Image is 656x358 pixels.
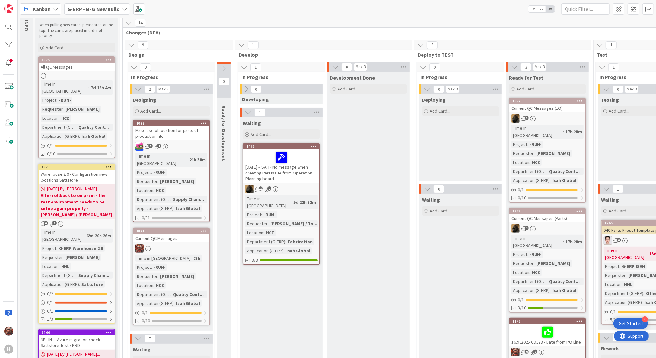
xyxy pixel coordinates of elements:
div: Location [41,263,59,270]
div: Requester [41,106,63,113]
div: -RUN- [262,211,277,218]
span: : [563,128,564,135]
span: 0/10 [518,194,526,201]
div: Supply Chain... [171,196,205,203]
div: Project [41,97,56,104]
span: : [550,177,551,184]
div: Requester [604,272,626,279]
span: 14 [135,19,146,27]
div: 1444 [39,330,115,335]
span: 0 / 2 [47,290,53,297]
span: 0 [433,85,444,93]
span: 0 [429,63,440,71]
span: [DATE] By [PERSON_NAME]... [47,351,100,358]
div: 5d 22h 32m [292,199,318,206]
span: : [291,199,292,206]
img: ND [511,224,520,233]
span: : [56,97,57,104]
span: 2 [144,85,155,93]
div: 1098Make use of location for parts of production file [133,120,209,140]
div: 4 [642,316,648,322]
div: 7d 16h 4m [89,84,113,91]
div: Department (G-ERP) [135,196,170,203]
span: : [550,287,551,294]
div: 17h 28m [564,128,584,135]
div: Time in [GEOGRAPHIC_DATA] [41,80,88,95]
span: 0/10 [142,317,150,324]
div: 21h 38m [188,156,207,163]
span: In Progress [241,74,317,80]
div: 0/1 [39,142,115,150]
div: 1872Current QC Messages (EO) [509,98,585,112]
span: : [547,278,547,285]
div: Project [511,141,527,148]
div: 0/1 [133,309,209,317]
div: Project [604,263,619,270]
span: 0 / 1 [518,297,524,303]
span: 1 [157,144,161,148]
div: 1874Current QC Messages [133,228,209,242]
div: 1872 [512,99,585,103]
span: : [157,178,158,185]
div: HNL [623,281,634,288]
div: JK [509,348,585,356]
div: Application (G-ERP) [135,300,174,307]
div: [PERSON_NAME] [535,150,572,157]
div: Max 3 [627,88,637,91]
span: Support [14,1,29,9]
div: 1873 [512,209,585,213]
div: 1098 [133,120,209,126]
div: HCZ [154,282,166,289]
div: -RUN- [152,264,167,271]
div: HCZ [530,159,542,166]
div: [PERSON_NAME] [158,273,196,280]
div: Requester [511,150,534,157]
span: Development Done [330,74,375,81]
div: Current QC Messages [133,234,209,242]
div: Project [245,211,261,218]
span: 0 / 1 [142,309,148,316]
span: : [285,238,286,245]
div: Time in [GEOGRAPHIC_DATA] [511,125,563,139]
span: 3/10 [518,305,526,311]
div: ND [243,185,319,193]
a: 1406[DATE] - ISAH - No message when creating Part Issue from Operation Planning boardNDTime in [G... [243,143,320,265]
span: Develop [239,52,404,58]
span: : [59,115,60,122]
div: [PERSON_NAME] [64,106,101,113]
div: Location [135,282,153,289]
div: ND [509,224,585,233]
div: Warehouse 2.0 - Configuration new locations Sattstore [39,170,115,184]
span: Add Card... [46,45,66,51]
div: Location [511,159,529,166]
div: Requester [41,254,63,261]
div: Current QC Messages (Parts) [509,214,585,222]
span: : [547,168,547,175]
div: Isah Global [551,287,578,294]
div: Application (G-ERP) [511,287,550,294]
div: 887 [39,164,115,170]
span: Testing [601,97,619,103]
div: Isah Global [285,247,312,254]
div: NB HNL - Azure migration check Sattstore Test / PRD [39,335,115,350]
div: Fabrication [286,238,314,245]
div: [PERSON_NAME] [64,254,101,261]
div: -RUN- [152,169,167,176]
div: 0/1 [509,296,585,304]
div: Application (G-ERP) [135,205,174,212]
span: 3 [427,41,438,49]
span: 0 [218,78,229,85]
div: HCZ [264,229,276,236]
div: -RUN- [528,141,543,148]
img: ND [245,185,254,193]
span: : [534,150,535,157]
span: 0 [341,63,352,71]
span: 2x [537,6,546,12]
span: In Progress [131,74,207,80]
span: Add Card... [251,131,271,137]
span: : [88,84,89,91]
div: HNL [60,263,71,270]
span: : [529,269,530,276]
span: : [79,281,80,288]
